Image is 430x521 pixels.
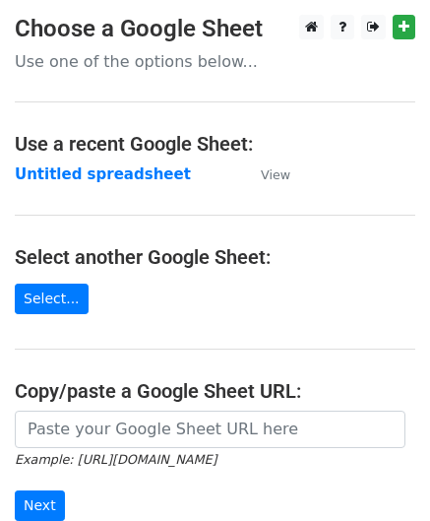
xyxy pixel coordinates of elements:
input: Next [15,490,65,521]
a: Untitled spreadsheet [15,165,191,183]
h4: Copy/paste a Google Sheet URL: [15,379,415,403]
h3: Choose a Google Sheet [15,15,415,43]
input: Paste your Google Sheet URL here [15,411,405,448]
a: Select... [15,284,89,314]
a: View [241,165,290,183]
h4: Use a recent Google Sheet: [15,132,415,156]
small: View [261,167,290,182]
p: Use one of the options below... [15,51,415,72]
small: Example: [URL][DOMAIN_NAME] [15,452,216,467]
h4: Select another Google Sheet: [15,245,415,269]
